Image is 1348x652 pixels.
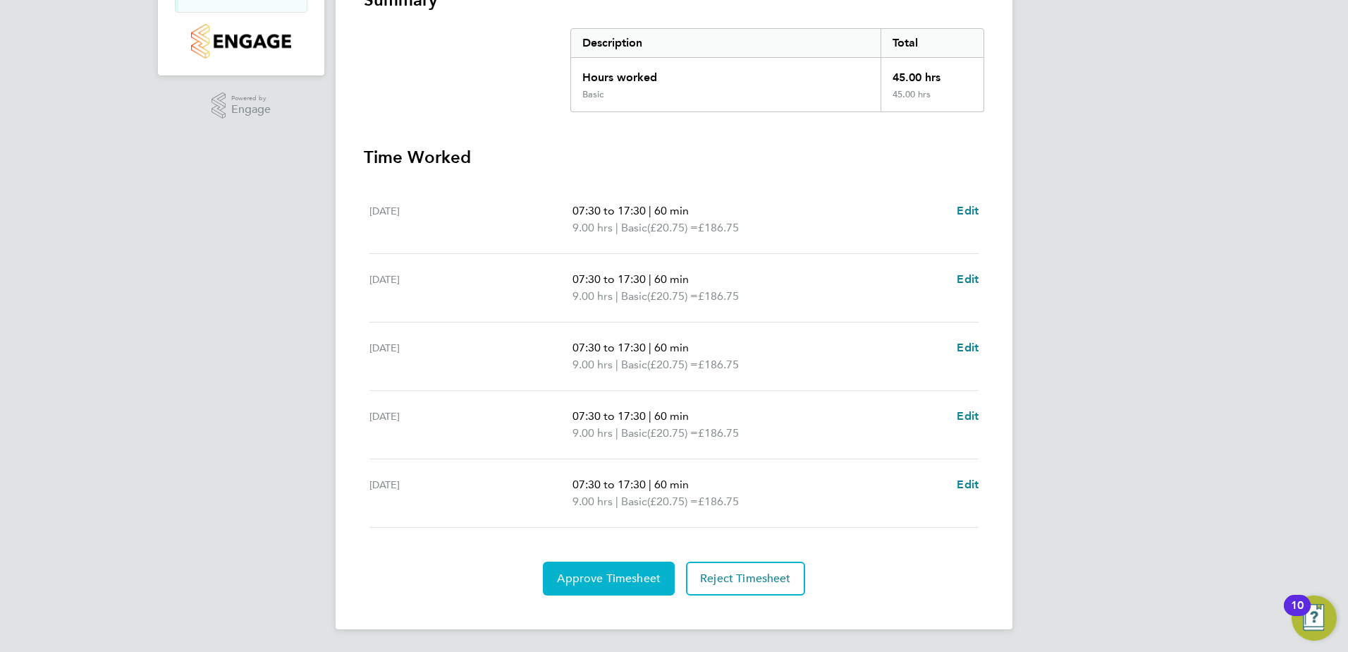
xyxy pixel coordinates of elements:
div: 45.00 hrs [881,89,984,111]
a: Edit [957,408,979,425]
h3: Time Worked [364,146,984,169]
span: Powered by [231,92,271,104]
span: | [615,221,618,234]
span: Edit [957,409,979,423]
span: Edit [957,204,979,217]
span: | [649,409,651,423]
span: 60 min [654,341,689,354]
span: Basic [621,219,647,236]
span: Edit [957,478,979,491]
a: Edit [957,203,979,219]
span: | [615,426,618,440]
span: Edit [957,272,979,286]
span: Basic [621,356,647,373]
a: Edit [957,339,979,356]
span: | [649,204,651,217]
span: | [615,289,618,303]
span: 9.00 hrs [572,289,613,303]
span: 07:30 to 17:30 [572,478,646,491]
div: [DATE] [369,408,572,442]
div: Summary [570,28,984,112]
span: £186.75 [698,426,739,440]
div: 45.00 hrs [881,58,984,89]
span: 9.00 hrs [572,495,613,508]
button: Approve Timesheet [543,562,675,596]
a: Go to home page [175,24,307,59]
span: 07:30 to 17:30 [572,409,646,423]
span: 9.00 hrs [572,221,613,234]
span: 60 min [654,272,689,286]
span: 60 min [654,409,689,423]
div: [DATE] [369,339,572,373]
span: (£20.75) = [647,426,698,440]
span: 07:30 to 17:30 [572,341,646,354]
button: Open Resource Center, 10 new notifications [1292,596,1337,641]
div: [DATE] [369,271,572,305]
span: 60 min [654,204,689,217]
button: Reject Timesheet [686,562,805,596]
span: £186.75 [698,221,739,234]
span: Basic [621,425,647,442]
span: | [615,358,618,371]
div: Total [881,29,984,57]
span: (£20.75) = [647,358,698,371]
span: (£20.75) = [647,495,698,508]
span: 07:30 to 17:30 [572,204,646,217]
span: (£20.75) = [647,289,698,303]
div: Hours worked [571,58,881,89]
img: countryside-properties-logo-retina.png [191,24,290,59]
div: Basic [582,89,603,100]
a: Powered byEngage [212,92,271,119]
span: Basic [621,288,647,305]
span: Reject Timesheet [700,572,791,586]
div: Description [571,29,881,57]
span: | [615,495,618,508]
span: 9.00 hrs [572,358,613,371]
span: | [649,478,651,491]
span: Basic [621,493,647,510]
div: [DATE] [369,476,572,510]
span: 60 min [654,478,689,491]
span: 9.00 hrs [572,426,613,440]
span: Engage [231,104,271,116]
a: Edit [957,271,979,288]
span: £186.75 [698,495,739,508]
a: Edit [957,476,979,493]
div: [DATE] [369,203,572,236]
span: £186.75 [698,358,739,371]
span: (£20.75) = [647,221,698,234]
span: 07:30 to 17:30 [572,272,646,286]
span: Edit [957,341,979,354]
span: | [649,272,651,286]
div: 10 [1291,605,1304,624]
span: | [649,341,651,354]
span: £186.75 [698,289,739,303]
span: Approve Timesheet [557,572,661,586]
